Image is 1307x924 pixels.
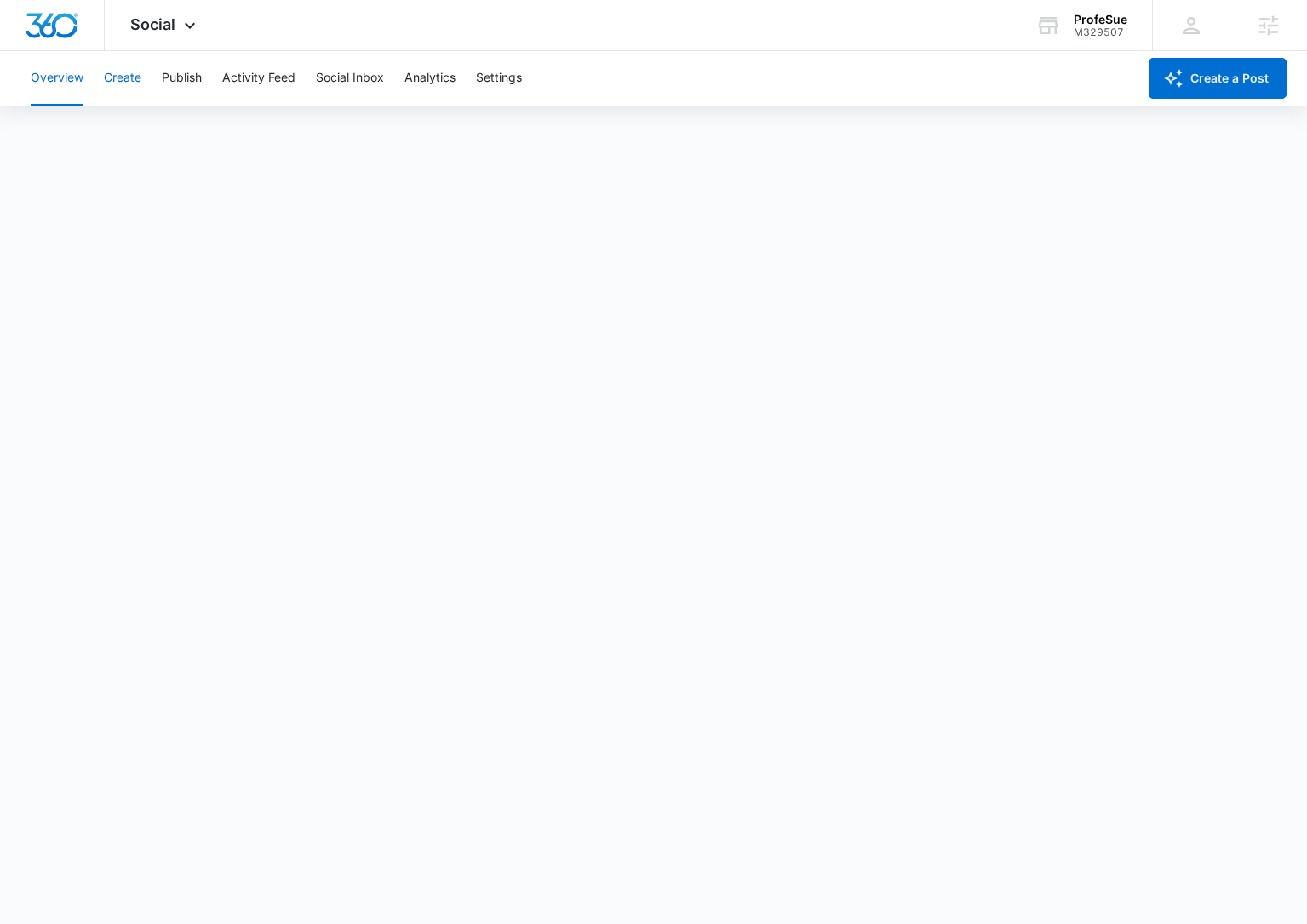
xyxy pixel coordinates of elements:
button: Overview [31,51,83,106]
span: Social [130,15,175,33]
button: Settings [476,51,522,106]
button: Social Inbox [316,51,384,106]
button: Create [104,51,141,106]
button: Create a Post [1149,58,1287,99]
button: Activity Feed [222,51,295,106]
button: Publish [162,51,202,106]
div: account id [1074,26,1127,38]
div: account name [1074,13,1127,26]
button: Analytics [404,51,456,106]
